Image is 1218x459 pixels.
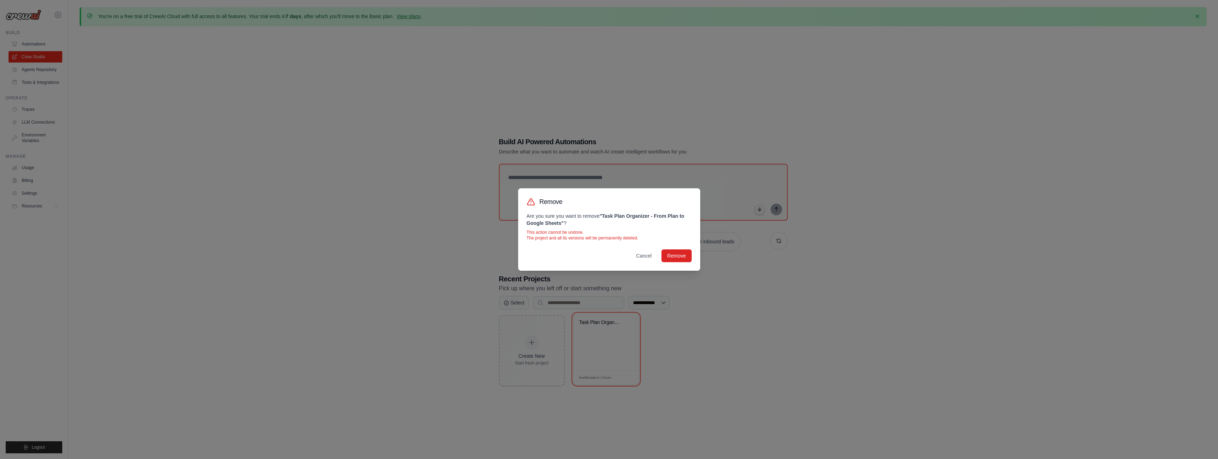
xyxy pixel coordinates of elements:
p: This action cannot be undone. [527,229,692,235]
button: Remove [661,249,691,262]
p: The project and all its versions will be permanently deleted. [527,235,692,241]
p: Are you sure you want to remove ? [527,212,692,227]
h3: Remove [539,197,563,207]
button: Cancel [631,249,658,262]
strong: " Task Plan Organizer - From Plan to Google Sheets " [527,213,685,226]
